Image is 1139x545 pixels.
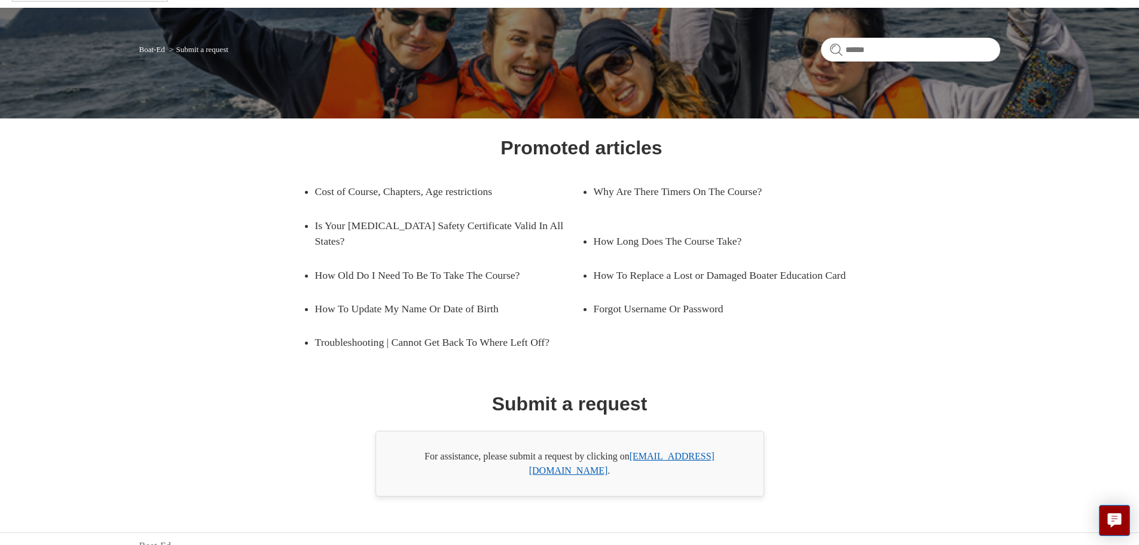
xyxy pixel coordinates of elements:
[315,209,582,258] a: Is Your [MEDICAL_DATA] Safety Certificate Valid In All States?
[594,258,860,292] a: How To Replace a Lost or Damaged Boater Education Card
[492,389,648,418] h1: Submit a request
[167,45,228,54] li: Submit a request
[315,292,564,325] a: How To Update My Name Or Date of Birth
[315,175,564,208] a: Cost of Course, Chapters, Age restrictions
[315,325,582,359] a: Troubleshooting | Cannot Get Back To Where Left Off?
[500,133,662,162] h1: Promoted articles
[139,45,167,54] li: Boat-Ed
[594,224,842,258] a: How Long Does The Course Take?
[315,258,564,292] a: How Old Do I Need To Be To Take The Course?
[821,38,1000,62] input: Search
[139,45,165,54] a: Boat-Ed
[594,292,842,325] a: Forgot Username Or Password
[1099,505,1130,536] button: Live chat
[594,175,842,208] a: Why Are There Timers On The Course?
[375,431,764,497] div: For assistance, please submit a request by clicking on .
